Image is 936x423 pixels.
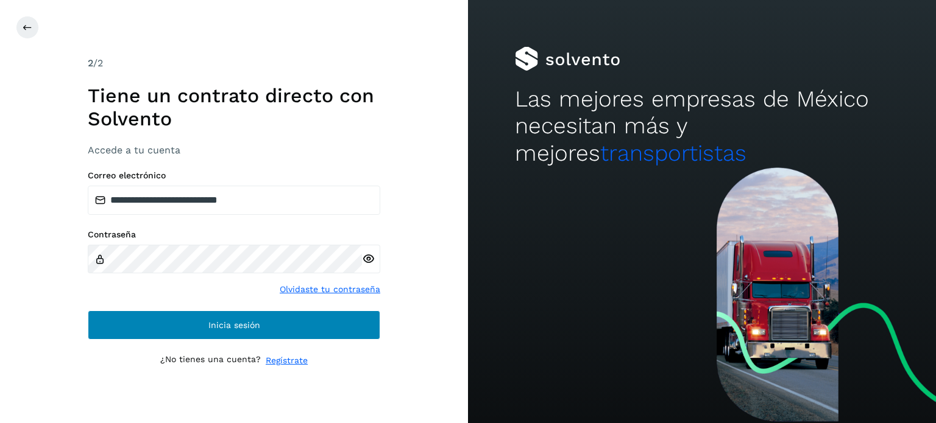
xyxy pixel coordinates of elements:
span: transportistas [600,140,746,166]
h3: Accede a tu cuenta [88,144,380,156]
h2: Las mejores empresas de México necesitan más y mejores [515,86,889,167]
a: Olvidaste tu contraseña [280,283,380,296]
a: Regístrate [266,354,308,367]
div: /2 [88,56,380,71]
label: Correo electrónico [88,170,380,181]
label: Contraseña [88,229,380,240]
h1: Tiene un contrato directo con Solvento [88,84,380,131]
span: Inicia sesión [208,321,260,329]
button: Inicia sesión [88,310,380,340]
p: ¿No tienes una cuenta? [160,354,261,367]
span: 2 [88,57,93,69]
